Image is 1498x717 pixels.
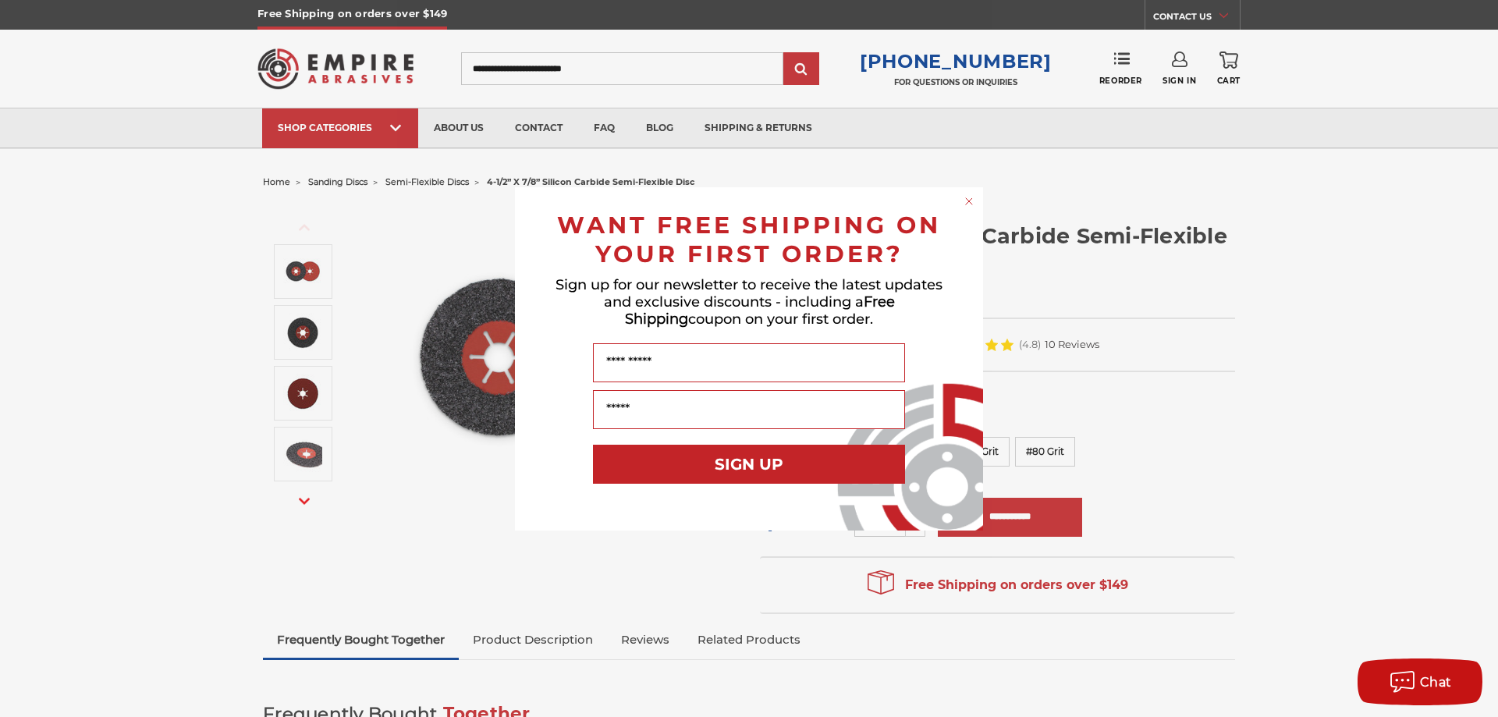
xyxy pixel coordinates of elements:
button: Chat [1358,658,1482,705]
button: Close dialog [961,193,977,209]
span: Free Shipping [625,293,895,328]
span: WANT FREE SHIPPING ON YOUR FIRST ORDER? [557,211,941,268]
span: Chat [1420,675,1452,690]
span: Sign up for our newsletter to receive the latest updates and exclusive discounts - including a co... [556,276,942,328]
button: SIGN UP [593,445,905,484]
